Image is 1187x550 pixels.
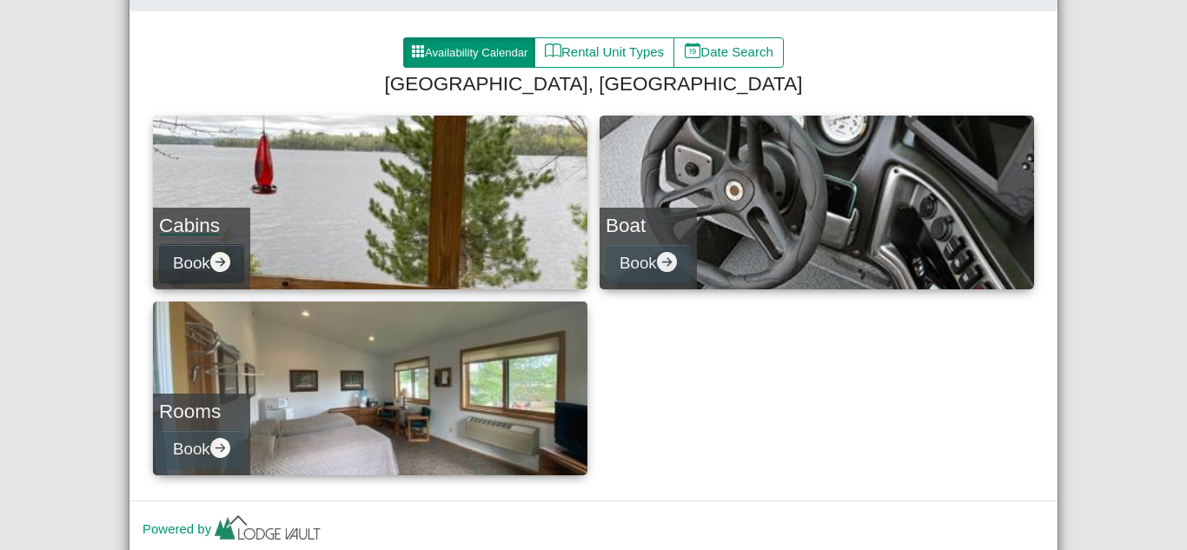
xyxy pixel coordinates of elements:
[159,214,244,237] h4: Cabins
[160,72,1027,96] h4: [GEOGRAPHIC_DATA], [GEOGRAPHIC_DATA]
[211,511,324,549] img: lv-small.ca335149.png
[143,521,324,536] a: Powered by
[403,37,535,69] button: grid3x3 gap fillAvailability Calendar
[545,43,561,59] svg: book
[159,244,244,283] button: Bookarrow right circle fill
[685,43,701,59] svg: calendar date
[606,214,691,237] h4: Boat
[673,37,784,69] button: calendar dateDate Search
[606,244,691,283] button: Bookarrow right circle fill
[657,252,677,272] svg: arrow right circle fill
[210,252,230,272] svg: arrow right circle fill
[210,438,230,458] svg: arrow right circle fill
[159,430,244,469] button: Bookarrow right circle fill
[534,37,674,69] button: bookRental Unit Types
[159,400,244,423] h4: Rooms
[411,44,425,58] svg: grid3x3 gap fill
